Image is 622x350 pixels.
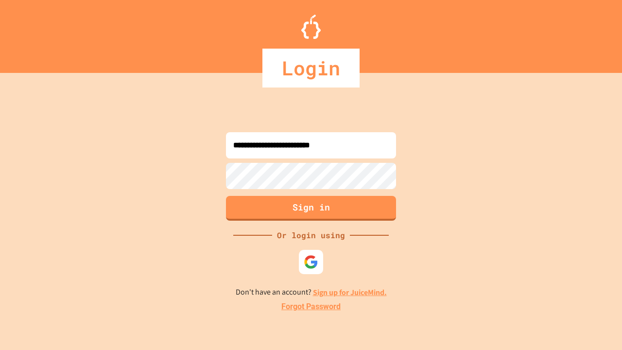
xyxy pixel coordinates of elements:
a: Forgot Password [281,301,341,313]
img: Logo.svg [301,15,321,39]
p: Don't have an account? [236,286,387,298]
img: google-icon.svg [304,255,318,269]
div: Or login using [272,229,350,241]
button: Sign in [226,196,396,221]
div: Login [262,49,360,87]
a: Sign up for JuiceMind. [313,287,387,297]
